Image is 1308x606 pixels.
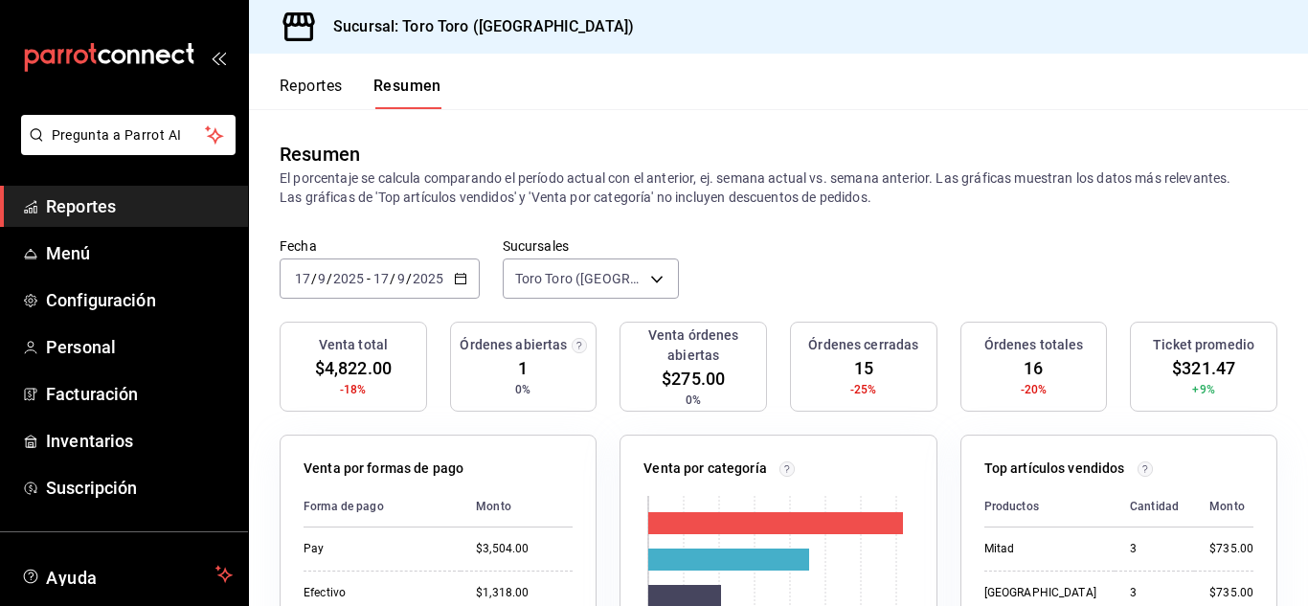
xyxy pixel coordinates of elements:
p: Top artículos vendidos [984,459,1125,479]
span: / [390,271,395,286]
span: 0% [686,392,701,409]
span: / [311,271,317,286]
input: -- [317,271,327,286]
h3: Órdenes abiertas [460,335,567,355]
th: Productos [984,486,1115,527]
input: -- [294,271,311,286]
a: Pregunta a Parrot AI [13,139,236,159]
span: Reportes [46,193,233,219]
input: ---- [332,271,365,286]
div: Mitad [984,541,1099,557]
span: $275.00 [662,366,725,392]
th: Monto [461,486,573,527]
button: open_drawer_menu [211,50,226,65]
label: Fecha [280,239,480,253]
span: Ayuda [46,563,208,586]
span: Toro Toro ([GEOGRAPHIC_DATA]) [515,269,643,288]
p: Venta por categoría [643,459,767,479]
div: [GEOGRAPHIC_DATA] [984,585,1099,601]
span: Personal [46,334,233,360]
div: $3,504.00 [476,541,573,557]
span: 0% [515,381,530,398]
div: navigation tabs [280,77,441,109]
h3: Ticket promedio [1153,335,1254,355]
span: 1 [518,355,528,381]
span: Configuración [46,287,233,313]
div: Resumen [280,140,360,168]
h3: Órdenes totales [984,335,1084,355]
div: $735.00 [1209,541,1253,557]
input: -- [372,271,390,286]
span: 15 [854,355,873,381]
h3: Órdenes cerradas [808,335,918,355]
button: Reportes [280,77,343,109]
div: $735.00 [1209,585,1253,601]
span: 16 [1024,355,1043,381]
input: -- [396,271,406,286]
span: $4,822.00 [315,355,392,381]
span: Suscripción [46,475,233,501]
button: Pregunta a Parrot AI [21,115,236,155]
span: -18% [340,381,367,398]
span: / [327,271,332,286]
h3: Venta total [319,335,388,355]
span: $321.47 [1172,355,1235,381]
span: +9% [1192,381,1214,398]
div: $1,318.00 [476,585,573,601]
p: Venta por formas de pago [304,459,463,479]
span: -20% [1021,381,1048,398]
span: Facturación [46,381,233,407]
th: Forma de pago [304,486,461,527]
div: Pay [304,541,445,557]
span: Pregunta a Parrot AI [52,125,206,146]
div: Efectivo [304,585,445,601]
h3: Sucursal: Toro Toro ([GEOGRAPHIC_DATA]) [318,15,634,38]
h3: Venta órdenes abiertas [628,325,758,366]
th: Cantidad [1115,486,1194,527]
div: 3 [1130,541,1179,557]
span: Menú [46,240,233,266]
span: -25% [850,381,877,398]
p: El porcentaje se calcula comparando el período actual con el anterior, ej. semana actual vs. sema... [280,168,1277,207]
span: Inventarios [46,428,233,454]
label: Sucursales [503,239,679,253]
button: Resumen [373,77,441,109]
div: 3 [1130,585,1179,601]
span: - [367,271,371,286]
input: ---- [412,271,444,286]
th: Monto [1194,486,1253,527]
span: / [406,271,412,286]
